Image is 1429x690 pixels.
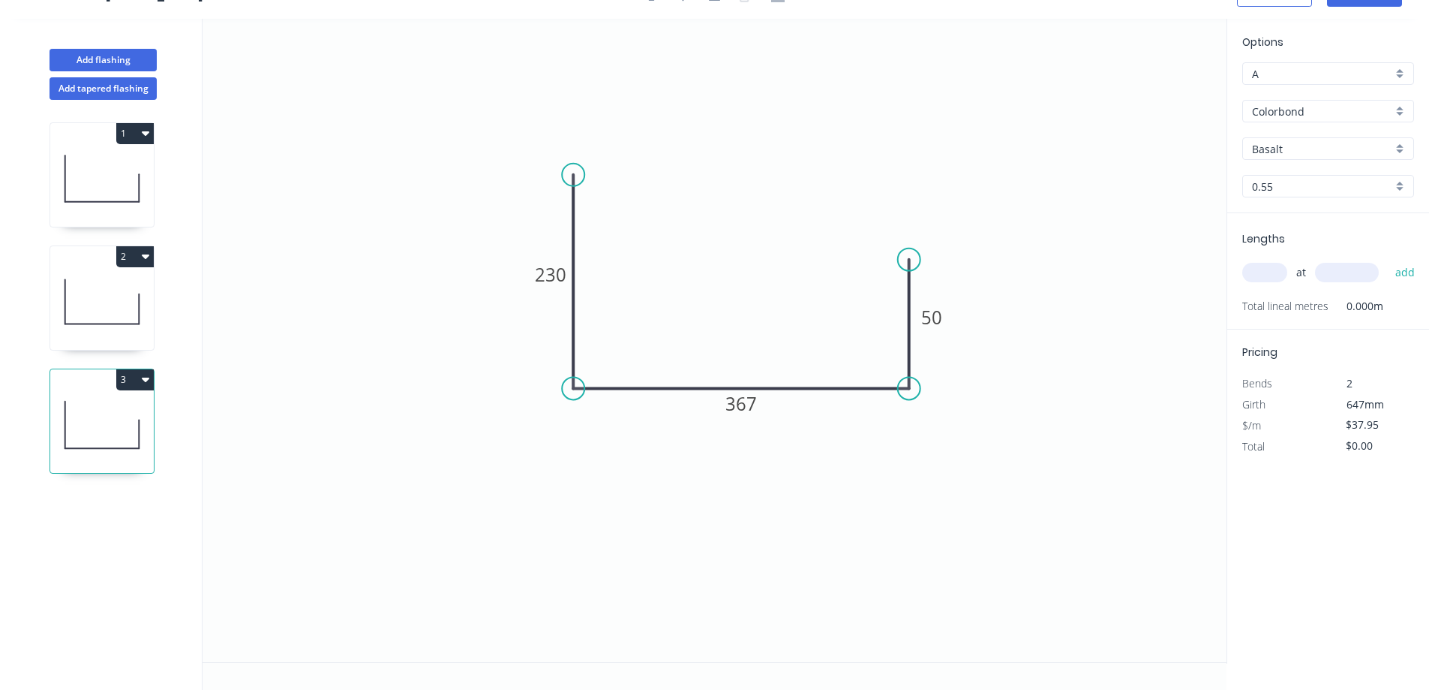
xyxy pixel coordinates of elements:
[921,305,942,330] tspan: 50
[1252,66,1392,82] input: Price level
[1242,345,1277,360] span: Pricing
[116,369,154,390] button: 3
[725,391,757,416] tspan: 367
[1242,35,1283,50] span: Options
[1242,296,1328,317] span: Total lineal metres
[1242,397,1265,411] span: Girth
[535,262,566,287] tspan: 230
[1252,179,1392,194] input: Thickness
[116,123,154,144] button: 1
[1242,418,1261,432] span: $/m
[50,77,157,100] button: Add tapered flashing
[1346,376,1352,390] span: 2
[50,49,157,71] button: Add flashing
[1296,262,1306,283] span: at
[116,246,154,267] button: 2
[203,19,1226,662] svg: 0
[1346,397,1384,411] span: 647mm
[1242,376,1272,390] span: Bends
[1388,260,1423,285] button: add
[1252,104,1392,119] input: Material
[1252,141,1392,157] input: Colour
[1242,439,1265,453] span: Total
[1242,231,1285,246] span: Lengths
[1328,296,1383,317] span: 0.000m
